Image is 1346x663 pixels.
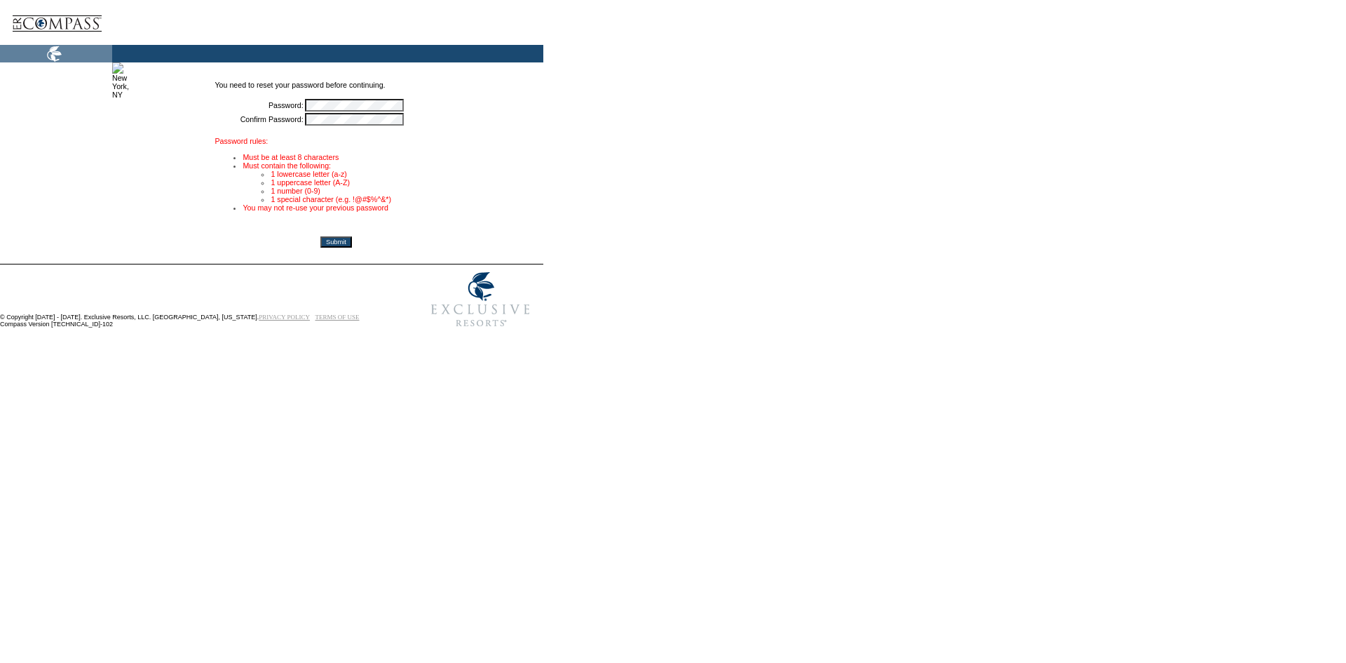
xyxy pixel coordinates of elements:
input: Submit [320,236,352,248]
img: logoCompass.gif [11,4,102,45]
td: Confirm Password: [215,113,303,126]
font: You may not re-use your previous password [243,203,388,212]
td: You need to reset your password before continuing. [215,81,457,98]
font: Must be at least 8 characters [243,153,339,161]
font: 1 number (0-9) [271,187,320,195]
font: 1 special character (e.g. !@#$%^&*) [271,195,391,203]
font: 1 uppercase letter (A-Z) [271,178,350,187]
img: Exclusive Resorts [418,264,543,335]
td: Password: [215,99,303,112]
font: 1 lowercase letter (a-z) [271,170,346,178]
font: Must contain the following: [243,161,331,170]
a: TERMS OF USE [315,314,360,321]
font: Password rules: [215,137,268,145]
img: New York, NY [112,62,129,99]
a: PRIVACY POLICY [259,314,310,321]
